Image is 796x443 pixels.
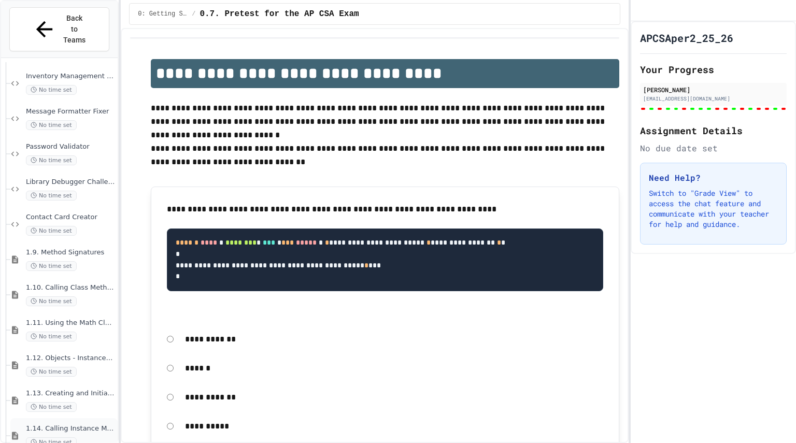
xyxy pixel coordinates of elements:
span: 1.13. Creating and Initializing Objects: Constructors [26,389,116,398]
span: Message Formatter Fixer [26,107,116,116]
h2: Assignment Details [640,123,787,138]
h2: Your Progress [640,62,787,77]
h3: Need Help? [649,172,778,184]
span: 1.10. Calling Class Methods [26,283,116,292]
span: 1.14. Calling Instance Methods [26,424,116,433]
div: [PERSON_NAME] [643,85,784,94]
span: 0.7. Pretest for the AP CSA Exam [200,8,359,20]
span: No time set [26,367,77,377]
span: No time set [26,191,77,201]
span: 1.11. Using the Math Class [26,319,116,327]
span: No time set [26,120,77,130]
span: 0: Getting Started [138,10,188,18]
span: No time set [26,402,77,412]
span: Inventory Management System [26,72,116,81]
span: No time set [26,296,77,306]
p: Switch to "Grade View" to access the chat feature and communicate with your teacher for help and ... [649,188,778,230]
span: No time set [26,226,77,236]
span: Library Debugger Challenge [26,178,116,187]
span: Back to Teams [63,13,87,46]
span: 1.12. Objects - Instances of Classes [26,354,116,363]
div: [EMAIL_ADDRESS][DOMAIN_NAME] [643,95,784,103]
span: No time set [26,155,77,165]
span: No time set [26,332,77,341]
div: No due date set [640,142,787,154]
span: 1.9. Method Signatures [26,248,116,257]
span: Password Validator [26,142,116,151]
span: Contact Card Creator [26,213,116,222]
h1: APCSAper2_25_26 [640,31,733,45]
button: Back to Teams [9,7,109,51]
span: No time set [26,85,77,95]
span: / [192,10,195,18]
span: No time set [26,261,77,271]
